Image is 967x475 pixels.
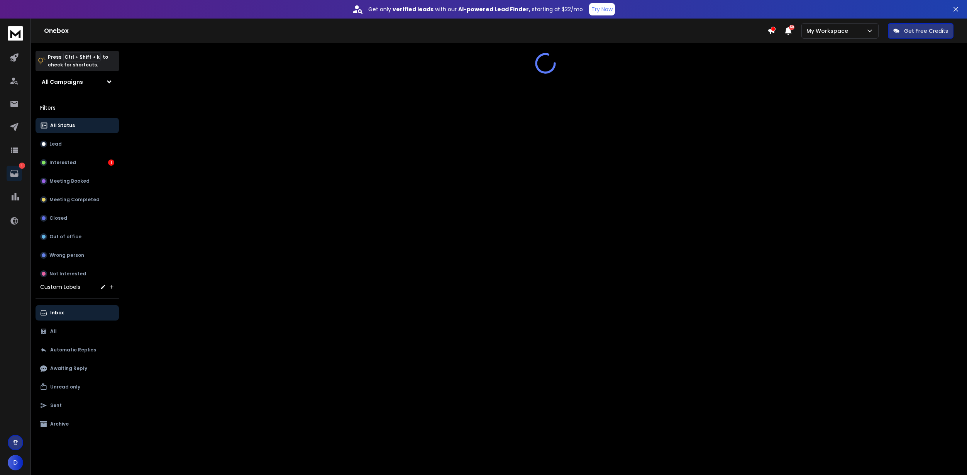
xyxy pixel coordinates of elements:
strong: verified leads [393,5,434,13]
button: Sent [36,398,119,413]
button: Meeting Completed [36,192,119,207]
p: Meeting Booked [49,178,90,184]
button: Interested1 [36,155,119,170]
button: Wrong person [36,248,119,263]
img: logo [8,26,23,41]
h1: All Campaigns [42,78,83,86]
p: Meeting Completed [49,197,100,203]
p: Awaiting Reply [50,365,87,372]
button: Get Free Credits [888,23,953,39]
button: Inbox [36,305,119,321]
button: All Campaigns [36,74,119,90]
p: Get Free Credits [904,27,948,35]
p: Try Now [591,5,613,13]
p: Lead [49,141,62,147]
p: Not Interested [49,271,86,277]
button: All [36,324,119,339]
h1: Onebox [44,26,767,36]
span: 50 [789,25,794,30]
p: Out of office [49,234,81,240]
p: Archive [50,421,69,427]
p: Closed [49,215,67,221]
span: Ctrl + Shift + k [63,53,101,61]
p: Get only with our starting at $22/mo [368,5,583,13]
button: Awaiting Reply [36,361,119,376]
p: Interested [49,159,76,166]
p: All [50,328,57,334]
button: Archive [36,416,119,432]
button: Automatic Replies [36,342,119,358]
button: Meeting Booked [36,173,119,189]
button: Out of office [36,229,119,244]
button: Lead [36,136,119,152]
p: Automatic Replies [50,347,96,353]
button: Unread only [36,379,119,395]
strong: AI-powered Lead Finder, [458,5,530,13]
p: 1 [19,163,25,169]
h3: Custom Labels [40,283,80,291]
p: My Workspace [806,27,851,35]
h3: Filters [36,102,119,113]
p: All Status [50,122,75,129]
p: Press to check for shortcuts. [48,53,108,69]
button: All Status [36,118,119,133]
button: Not Interested [36,266,119,282]
a: 1 [7,166,22,181]
button: D [8,455,23,470]
div: 1 [108,159,114,166]
p: Unread only [50,384,80,390]
p: Sent [50,402,62,409]
button: Closed [36,210,119,226]
p: Inbox [50,310,64,316]
button: Try Now [589,3,615,15]
p: Wrong person [49,252,84,258]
